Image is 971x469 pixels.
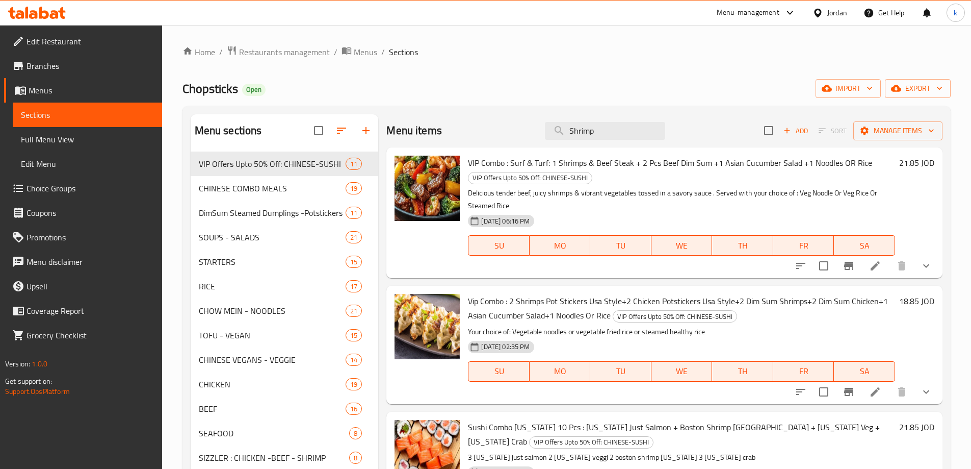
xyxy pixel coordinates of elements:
button: Add section [354,118,378,143]
button: MO [530,361,591,382]
span: Add item [779,123,812,139]
a: Coverage Report [4,299,162,323]
div: items [346,354,362,366]
button: show more [914,380,938,404]
span: MO [534,238,587,253]
span: Upsell [27,280,154,292]
button: Branch-specific-item [836,380,861,404]
span: Choice Groups [27,182,154,194]
button: Manage items [853,121,942,140]
span: TOFU - VEGAN [199,329,346,341]
div: items [346,329,362,341]
li: / [334,46,337,58]
button: Branch-specific-item [836,254,861,278]
div: CHICKEN19 [191,372,379,397]
span: 15 [346,257,361,267]
span: Open [242,85,266,94]
div: Menu-management [717,7,779,19]
span: Promotions [27,231,154,243]
span: Sections [389,46,418,58]
span: Select section [758,120,779,141]
h2: Menu items [386,123,442,138]
h6: 18.85 JOD [899,294,934,308]
span: TU [594,364,647,379]
button: WE [651,361,713,382]
img: Vip Combo : 2 Shrimps Pot Stickers Usa Style+2 Chicken Potstickers Usa Style+2 Dim Sum Shrimps+2 ... [395,294,460,359]
span: FR [777,238,830,253]
li: / [219,46,223,58]
a: Grocery Checklist [4,323,162,348]
h6: 21.85 JOD [899,420,934,434]
svg: Show Choices [920,386,932,398]
span: CHOW MEIN - NOODLES [199,305,346,317]
span: import [824,82,873,95]
span: Coupons [27,207,154,219]
div: CHINESE VEGANS - VEGGIE14 [191,348,379,372]
div: VIP Offers Upto 50% Off: CHINESE-SUSHI11 [191,152,379,176]
span: Version: [5,357,30,371]
span: BEEF [199,403,346,415]
p: 3 [US_STATE] just salmon 2 [US_STATE] veggi 2 boston shrimp [US_STATE] 3 [US_STATE] crab [468,451,895,464]
div: TOFU - VEGAN15 [191,323,379,348]
a: Edit menu item [869,386,881,398]
button: TH [712,235,773,256]
div: items [346,158,362,170]
div: CHINESE VEGANS - VEGGIE [199,354,346,366]
a: Sections [13,103,162,127]
span: Select to update [813,381,834,403]
span: VIP Offers Upto 50% Off: CHINESE-SUSHI [468,172,592,184]
button: delete [889,254,914,278]
span: CHINESE COMBO MEALS [199,182,346,194]
input: search [545,122,665,140]
span: DimSum Steamed Dumplings -Potstickers [199,207,346,219]
span: [DATE] 06:16 PM [477,216,534,226]
span: SU [473,364,525,379]
a: Menus [4,78,162,103]
div: CHINESE COMBO MEALS19 [191,176,379,201]
button: import [816,79,881,98]
div: Open [242,84,266,96]
div: SEAFOOD [199,427,350,439]
span: VIP Offers Upto 50% Off: CHINESE-SUSHI [199,158,346,170]
span: 8 [350,453,361,463]
span: 21 [346,306,361,316]
span: VIP Offers Upto 50% Off: CHINESE-SUSHI [613,311,737,323]
span: Restaurants management [239,46,330,58]
span: WE [655,238,708,253]
a: Full Menu View [13,127,162,152]
button: SU [468,235,529,256]
div: items [346,403,362,415]
span: 8 [350,429,361,438]
span: TU [594,238,647,253]
span: 21 [346,233,361,242]
button: delete [889,380,914,404]
button: FR [773,361,834,382]
button: TU [590,235,651,256]
span: VIP Offers Upto 50% Off: CHINESE-SUSHI [530,436,653,448]
button: SA [834,361,895,382]
div: CHOW MEIN - NOODLES21 [191,299,379,323]
button: export [885,79,951,98]
span: CHICKEN [199,378,346,390]
nav: breadcrumb [182,45,951,59]
span: Vip Combo : 2 Shrimps Pot Stickers Usa Style+2 Chicken Potstickers Usa Style+2 Dim Sum Shrimps+2 ... [468,293,888,323]
svg: Show Choices [920,260,932,272]
span: Menus [29,84,154,96]
div: items [346,231,362,243]
a: Branches [4,54,162,78]
span: Get support on: [5,375,52,388]
button: TU [590,361,651,382]
span: Edit Menu [21,158,154,170]
button: FR [773,235,834,256]
div: SEAFOOD8 [191,421,379,446]
span: Add [782,125,809,137]
span: Chopsticks [182,77,238,100]
button: TH [712,361,773,382]
button: Add [779,123,812,139]
div: SIZZLER : CHICKEN -BEEF - SHRIMP [199,452,350,464]
a: Restaurants management [227,45,330,59]
span: FR [777,364,830,379]
span: SA [838,364,891,379]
